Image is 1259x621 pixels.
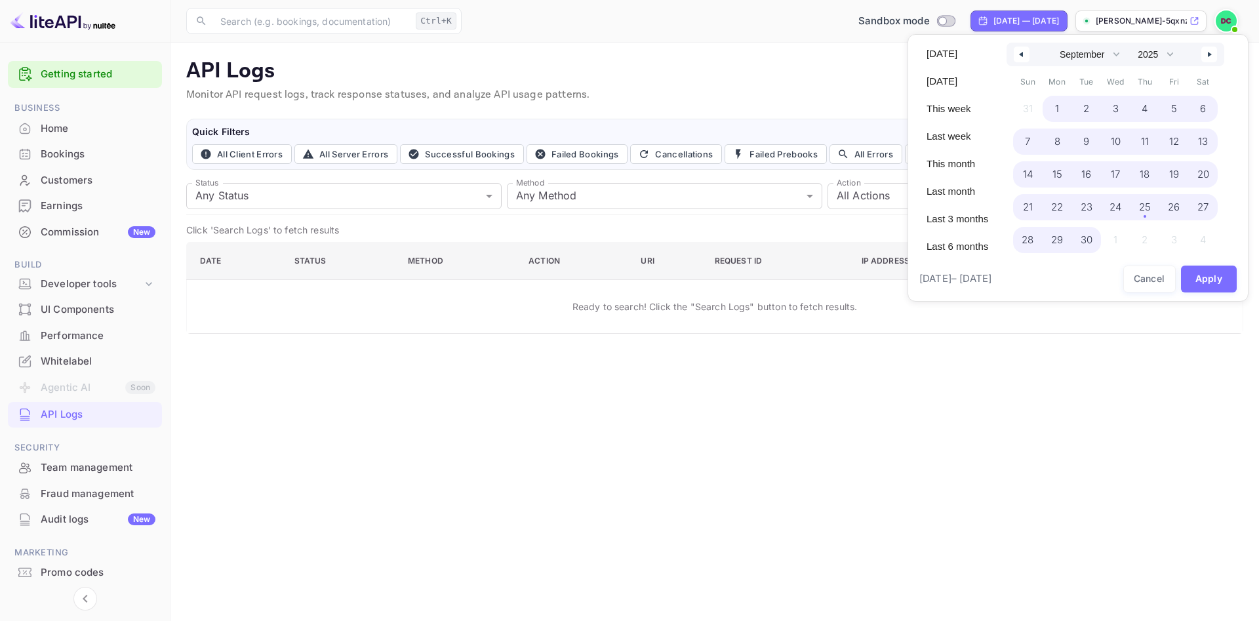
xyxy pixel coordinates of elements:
[1197,195,1209,219] span: 27
[919,271,991,287] span: [DATE] – [DATE]
[1013,191,1043,217] button: 21
[1111,130,1121,153] span: 10
[1159,191,1189,217] button: 26
[1071,92,1101,119] button: 2
[1101,191,1130,217] button: 24
[1141,130,1149,153] span: 11
[1123,266,1176,292] button: Cancel
[1081,228,1092,252] span: 30
[1071,71,1101,92] span: Tue
[1130,191,1159,217] button: 25
[1101,71,1130,92] span: Wed
[1071,191,1101,217] button: 23
[1054,130,1060,153] span: 8
[1051,195,1063,219] span: 22
[1113,97,1119,121] span: 3
[1189,158,1218,184] button: 20
[919,153,996,175] button: This month
[1171,97,1177,121] span: 5
[1052,163,1062,186] span: 15
[1159,158,1189,184] button: 19
[1023,163,1033,186] span: 14
[1159,71,1189,92] span: Fri
[1140,163,1149,186] span: 18
[1168,195,1180,219] span: 26
[1055,97,1059,121] span: 1
[1081,163,1091,186] span: 16
[1189,191,1218,217] button: 27
[1043,158,1072,184] button: 15
[1109,195,1121,219] span: 24
[1130,158,1159,184] button: 18
[919,98,996,120] button: This week
[919,180,996,203] button: Last month
[1142,97,1148,121] span: 4
[919,125,996,148] button: Last week
[1181,266,1237,292] button: Apply
[919,43,996,65] button: [DATE]
[1025,130,1030,153] span: 7
[1169,130,1179,153] span: 12
[1013,71,1043,92] span: Sun
[1083,130,1089,153] span: 9
[1043,71,1072,92] span: Mon
[1043,92,1072,119] button: 1
[1159,92,1189,119] button: 5
[1023,195,1033,219] span: 21
[919,70,996,92] button: [DATE]
[1159,125,1189,151] button: 12
[1013,158,1043,184] button: 14
[1189,125,1218,151] button: 13
[1197,163,1209,186] span: 20
[919,208,996,230] button: Last 3 months
[1130,125,1159,151] button: 11
[1111,163,1120,186] span: 17
[1043,125,1072,151] button: 8
[1013,224,1043,250] button: 28
[1189,71,1218,92] span: Sat
[1022,228,1033,252] span: 28
[1083,97,1089,121] span: 2
[1130,71,1159,92] span: Thu
[1200,97,1206,121] span: 6
[1071,125,1101,151] button: 9
[1081,195,1092,219] span: 23
[1189,92,1218,119] button: 6
[1071,158,1101,184] button: 16
[1130,92,1159,119] button: 4
[919,235,996,258] button: Last 6 months
[1101,92,1130,119] button: 3
[1043,224,1072,250] button: 29
[1198,130,1208,153] span: 13
[1139,195,1151,219] span: 25
[1101,125,1130,151] button: 10
[1169,163,1179,186] span: 19
[1051,228,1063,252] span: 29
[1071,224,1101,250] button: 30
[1101,158,1130,184] button: 17
[1043,191,1072,217] button: 22
[1013,125,1043,151] button: 7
